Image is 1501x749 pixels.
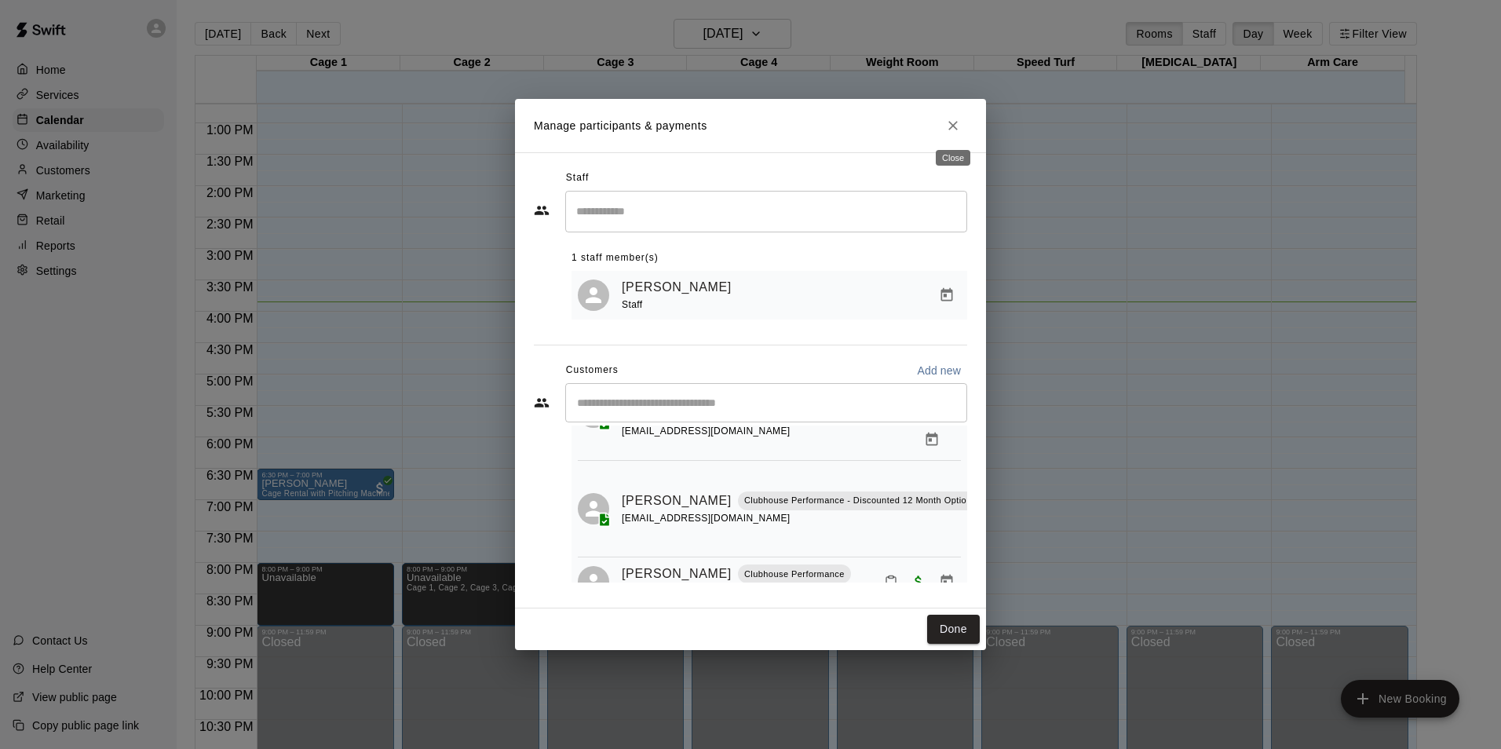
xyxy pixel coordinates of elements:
a: [PERSON_NAME] [622,277,732,298]
div: Start typing to search customers... [565,383,967,422]
p: Add new [917,363,961,378]
span: Customers [566,358,619,383]
p: Clubhouse Performance - Discounted 12 Month Option [744,494,972,507]
span: 1 staff member(s) [572,246,659,271]
div: Mason Clark [578,493,609,524]
a: [PERSON_NAME] [622,564,732,584]
div: Close [936,150,970,166]
span: Staff [622,299,642,310]
svg: Customers [534,395,550,411]
button: Manage bookings & payment [933,568,961,596]
button: Manage bookings & payment [918,426,946,454]
button: Done [927,615,980,644]
p: Manage participants & payments [534,118,707,134]
a: [PERSON_NAME] [622,491,732,511]
p: Clubhouse Performance [744,568,845,581]
svg: Staff [534,203,550,218]
div: Search staff [565,191,967,232]
button: Manage bookings & payment [933,281,961,309]
button: Mark attendance [878,568,904,595]
span: Paid with Credit [904,574,933,587]
button: Add new [911,358,967,383]
span: Staff [566,166,589,191]
span: [EMAIL_ADDRESS][DOMAIN_NAME] [622,426,791,437]
button: Close [939,111,967,140]
div: Alex Gett [578,280,609,311]
div: McKoy Knaub [578,566,609,597]
span: [EMAIL_ADDRESS][DOMAIN_NAME] [622,513,791,524]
